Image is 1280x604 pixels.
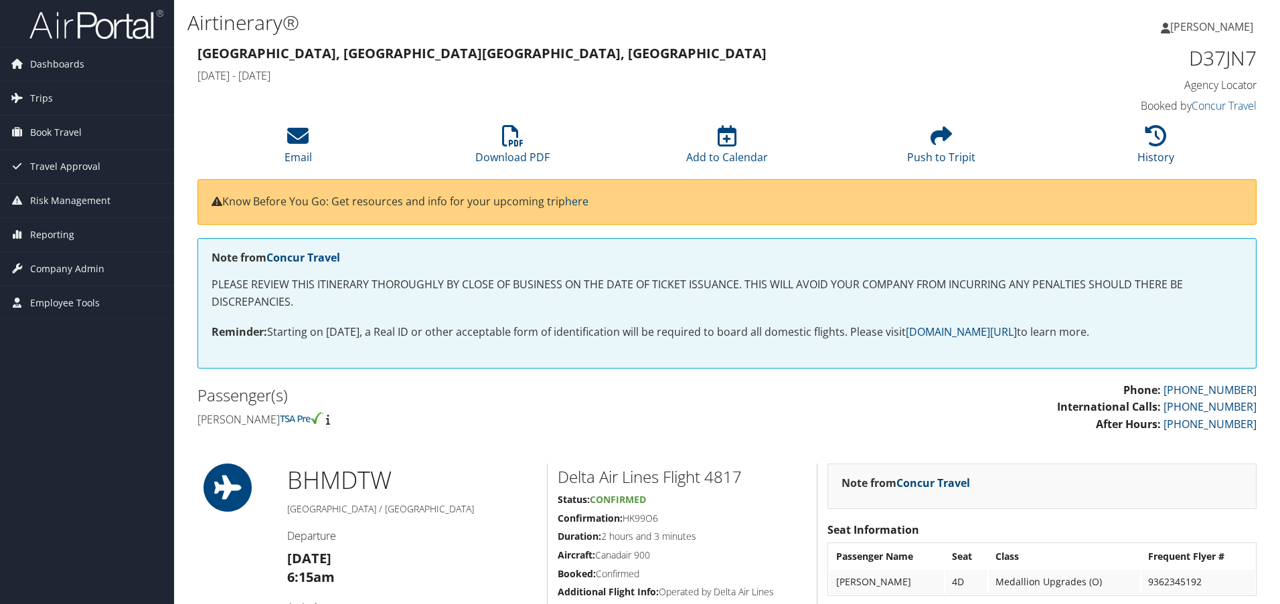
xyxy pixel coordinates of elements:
[197,412,717,427] h4: [PERSON_NAME]
[1141,544,1255,569] th: Frequent Flyer #
[829,570,943,594] td: [PERSON_NAME]
[686,132,768,165] a: Add to Calendar
[1123,383,1161,397] strong: Phone:
[197,384,717,407] h2: Passenger(s)
[187,9,907,37] h1: Airtinerary®
[945,570,987,594] td: 4D
[30,252,104,286] span: Company Admin
[285,132,312,165] a: Email
[30,116,82,149] span: Book Travel
[280,412,323,424] img: tsa-precheck.png
[565,194,588,209] a: here
[212,276,1243,310] p: PLEASE REVIEW THIS ITINERARY THOROUGHLY BY CLOSE OF BUSINESS ON THE DATE OF TICKET ISSUANCE. THIS...
[212,193,1243,211] p: Know Before You Go: Get resources and info for your upcoming trip
[558,493,590,506] strong: Status:
[1096,417,1161,431] strong: After Hours:
[1192,98,1257,113] a: Concur Travel
[827,522,919,537] strong: Seat Information
[558,567,596,580] strong: Booked:
[30,184,110,217] span: Risk Management
[1007,78,1257,92] h4: Agency Locator
[1164,417,1257,431] a: [PHONE_NUMBER]
[287,464,537,497] h1: BHM DTW
[945,544,987,569] th: Seat
[1057,399,1161,414] strong: International Calls:
[989,570,1140,594] td: Medallion Upgrades (O)
[829,544,943,569] th: Passenger Name
[29,9,163,40] img: airportal-logo.png
[896,476,970,490] a: Concur Travel
[558,585,659,598] strong: Additional Flight Info:
[287,549,331,567] strong: [DATE]
[558,466,807,488] h2: Delta Air Lines Flight 4817
[1141,570,1255,594] td: 9362345192
[1164,383,1257,397] a: [PHONE_NUMBER]
[287,568,335,586] strong: 6:15am
[558,585,807,599] h5: Operated by Delta Air Lines
[558,530,807,543] h5: 2 hours and 3 minutes
[1170,19,1253,34] span: [PERSON_NAME]
[212,250,340,265] strong: Note from
[1164,399,1257,414] a: [PHONE_NUMBER]
[842,476,970,490] strong: Note from
[30,218,74,251] span: Reporting
[30,150,100,183] span: Travel Approval
[287,502,537,516] h5: [GEOGRAPHIC_DATA] / [GEOGRAPHIC_DATA]
[558,512,807,525] h5: HK99O6
[558,530,601,542] strong: Duration:
[30,47,84,81] span: Dashboards
[30,82,53,115] span: Trips
[1161,7,1267,47] a: [PERSON_NAME]
[558,512,623,524] strong: Confirmation:
[907,132,975,165] a: Push to Tripit
[1007,98,1257,113] h4: Booked by
[212,324,1243,341] p: Starting on [DATE], a Real ID or other acceptable form of identification will be required to boar...
[906,324,1017,339] a: [DOMAIN_NAME][URL]
[989,544,1140,569] th: Class
[475,132,550,165] a: Download PDF
[30,286,100,320] span: Employee Tools
[558,567,807,581] h5: Confirmed
[1007,44,1257,72] h1: D37JN7
[558,548,807,562] h5: Canadair 900
[197,44,767,62] strong: [GEOGRAPHIC_DATA], [GEOGRAPHIC_DATA] [GEOGRAPHIC_DATA], [GEOGRAPHIC_DATA]
[287,528,537,543] h4: Departure
[212,324,267,339] strong: Reminder:
[590,493,646,506] span: Confirmed
[266,250,340,265] a: Concur Travel
[1137,132,1174,165] a: History
[558,548,595,561] strong: Aircraft:
[197,68,987,83] h4: [DATE] - [DATE]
